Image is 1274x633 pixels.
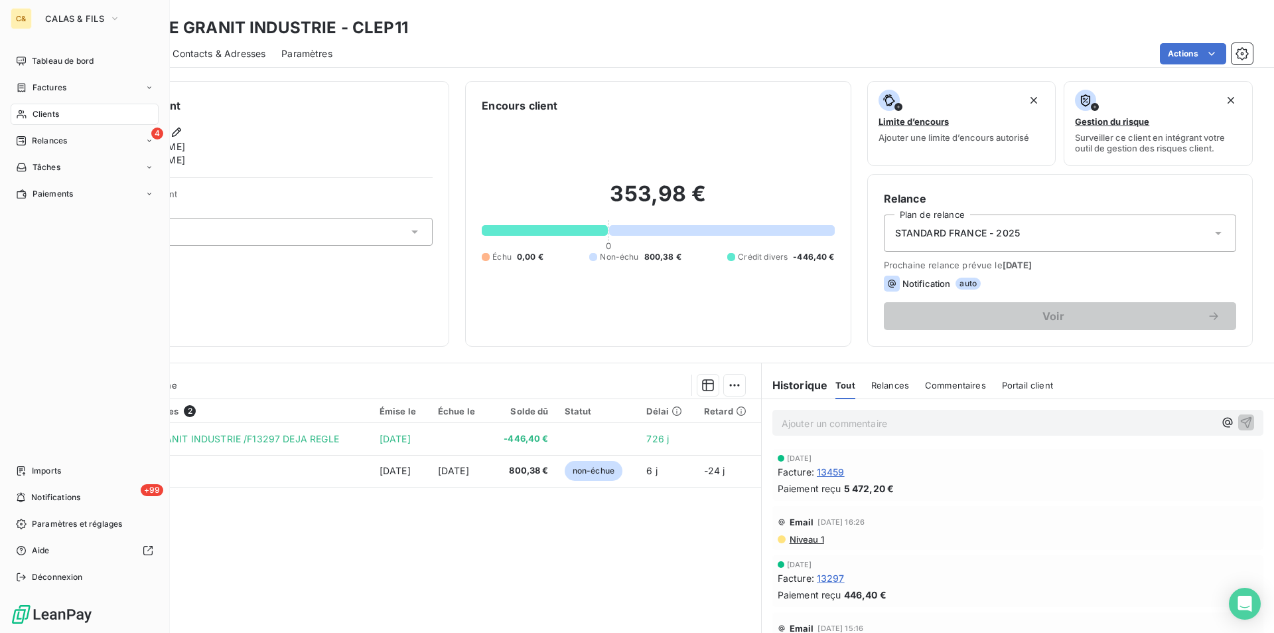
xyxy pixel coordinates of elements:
[497,406,549,416] div: Solde dû
[900,311,1207,321] span: Voir
[1075,132,1241,153] span: Surveiller ce client en intégrant votre outil de gestion des risques client.
[141,484,163,496] span: +99
[32,545,50,557] span: Aide
[778,571,814,585] span: Facture :
[281,47,332,60] span: Paramètres
[438,406,481,416] div: Échue le
[96,405,364,417] div: Pièces comptables
[778,588,841,602] span: Paiement reçu
[96,433,339,444] span: VIR LEPAGE GRANIT INDUSTRIE /F13297 DEJA REGLE
[884,191,1236,207] h6: Relance
[844,588,886,602] span: 446,40 €
[1064,81,1253,166] button: Gestion du risqueSurveiller ce client en intégrant votre outil de gestion des risques client.
[844,482,894,496] span: 5 472,20 €
[380,465,411,476] span: [DATE]
[492,251,512,263] span: Échu
[817,518,865,526] span: [DATE] 16:26
[438,465,469,476] span: [DATE]
[884,302,1236,330] button: Voir
[32,55,94,67] span: Tableau de bord
[787,561,812,569] span: [DATE]
[835,380,855,391] span: Tout
[151,128,163,139] span: 4
[778,465,814,479] span: Facture :
[11,540,159,561] a: Aide
[704,465,725,476] span: -24 j
[32,571,83,583] span: Déconnexion
[11,604,93,625] img: Logo LeanPay
[565,406,631,416] div: Statut
[738,251,788,263] span: Crédit divers
[184,405,196,417] span: 2
[646,433,669,444] span: 726 j
[704,406,753,416] div: Retard
[793,251,834,263] span: -446,40 €
[600,251,638,263] span: Non-échu
[565,461,622,481] span: non-échue
[31,492,80,503] span: Notifications
[32,518,122,530] span: Paramètres et réglages
[1160,43,1226,64] button: Actions
[790,517,814,527] span: Email
[80,98,433,114] h6: Informations client
[517,251,543,263] span: 0,00 €
[895,226,1020,240] span: STANDARD FRANCE - 2025
[33,161,60,173] span: Tâches
[482,98,557,114] h6: Encours client
[879,132,1029,143] span: Ajouter une limite d’encours autorisé
[1229,588,1261,620] div: Open Intercom Messenger
[778,482,841,496] span: Paiement reçu
[117,16,408,40] h3: LEPAGE GRANIT INDUSTRIE - CLEP11
[497,432,549,446] span: -446,40 €
[1003,260,1032,270] span: [DATE]
[33,82,66,94] span: Factures
[884,260,1236,270] span: Prochaine relance prévue le
[45,13,104,24] span: CALAS & FILS
[497,464,549,478] span: 800,38 €
[925,380,986,391] span: Commentaires
[1002,380,1053,391] span: Portail client
[646,406,687,416] div: Délai
[380,433,411,444] span: [DATE]
[606,240,611,251] span: 0
[33,188,73,200] span: Paiements
[646,465,657,476] span: 6 j
[817,624,863,632] span: [DATE] 15:16
[788,534,824,545] span: Niveau 1
[32,135,67,147] span: Relances
[380,406,422,416] div: Émise le
[902,278,951,289] span: Notification
[955,278,981,290] span: auto
[817,465,845,479] span: 13459
[867,81,1056,166] button: Limite d’encoursAjouter une limite d’encours autorisé
[787,454,812,462] span: [DATE]
[817,571,845,585] span: 13297
[32,465,61,477] span: Imports
[871,380,909,391] span: Relances
[482,181,834,221] h2: 353,98 €
[107,189,433,207] span: Propriétés Client
[879,116,949,127] span: Limite d’encours
[762,377,828,393] h6: Historique
[1075,116,1149,127] span: Gestion du risque
[644,251,681,263] span: 800,38 €
[33,108,59,120] span: Clients
[11,8,32,29] div: C&
[173,47,265,60] span: Contacts & Adresses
